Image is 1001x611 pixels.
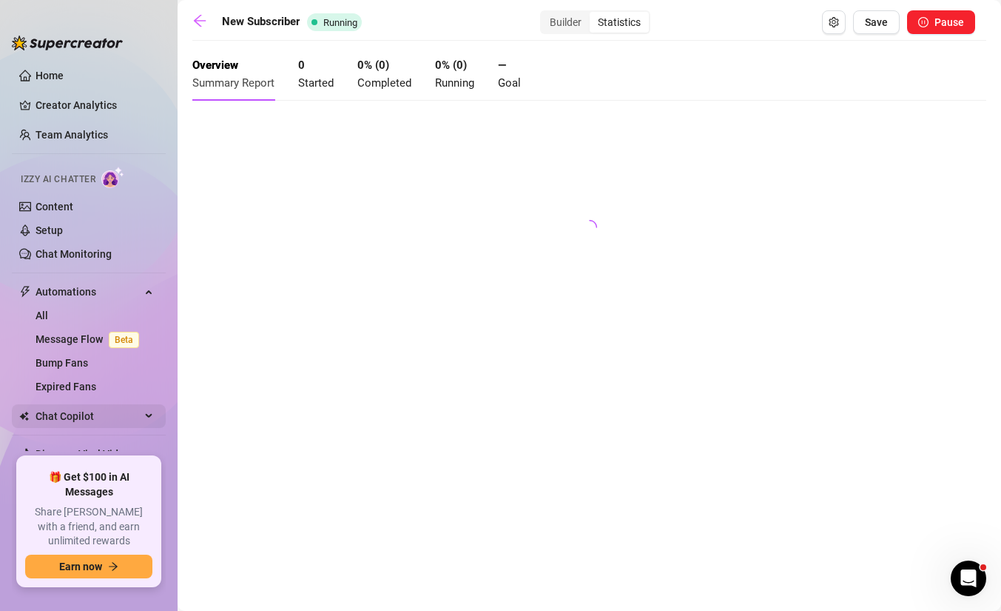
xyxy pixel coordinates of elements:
[918,17,928,27] span: pause-circle
[357,59,389,72] strong: 0 % ( 0 )
[192,13,207,28] span: arrow-left
[36,224,63,236] a: Setup
[357,76,411,90] span: Completed
[36,448,135,460] a: Discover Viral Videos
[19,286,31,298] span: thunderbolt
[298,59,305,72] strong: 0
[109,332,139,348] span: Beta
[36,201,73,213] a: Content
[540,10,650,34] div: segmented control
[542,12,590,33] div: Builder
[36,70,64,81] a: Home
[192,76,274,90] span: Summary Report
[36,248,112,260] a: Chat Monitoring
[590,12,649,33] div: Statistics
[934,16,964,28] span: Pause
[498,76,521,90] span: Goal
[19,411,29,421] img: Chat Copilot
[435,76,474,90] span: Running
[21,173,95,187] span: Izzy AI Chatter
[192,59,238,72] strong: Overview
[435,59,467,72] strong: 0 % ( 0 )
[582,220,597,235] span: loading
[108,561,118,572] span: arrow-right
[36,404,141,428] span: Chat Copilot
[822,10,846,34] button: Open Exit Rules
[853,10,900,34] button: Save Flow
[101,167,124,188] img: AI Chatter
[25,470,152,499] span: 🎁 Get $100 in AI Messages
[192,13,215,31] a: arrow-left
[36,280,141,304] span: Automations
[951,561,986,596] iframe: Intercom live chat
[36,129,108,141] a: Team Analytics
[36,93,154,117] a: Creator Analytics
[25,555,152,578] button: Earn nowarrow-right
[222,15,300,28] strong: New Subscriber
[498,59,506,72] strong: —
[36,381,96,393] a: Expired Fans
[865,16,888,28] span: Save
[907,10,975,34] button: Pause
[36,333,145,345] a: Message FlowBeta
[59,561,102,572] span: Earn now
[12,36,123,50] img: logo-BBDzfeDw.svg
[25,505,152,549] span: Share [PERSON_NAME] with a friend, and earn unlimited rewards
[298,76,334,90] span: Started
[323,17,357,28] span: Running
[36,310,48,321] a: All
[36,357,88,369] a: Bump Fans
[829,17,839,27] span: setting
